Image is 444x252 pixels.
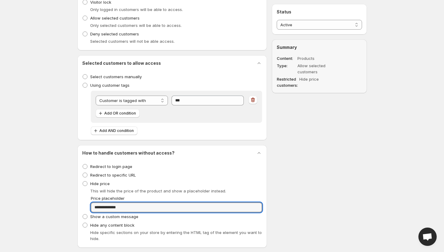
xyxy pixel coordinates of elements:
button: Add AND condition [91,126,137,135]
span: Add AND condition [99,128,134,133]
button: Add OR condition [96,109,140,118]
h2: How to handle customers without access? [82,150,175,156]
span: Deny selected customers [90,31,139,36]
span: Price placeholder [91,196,125,201]
span: Select customers manually [90,74,142,79]
dt: Restricted customers: [277,76,298,88]
h2: Selected customers to allow access [82,60,161,66]
a: Open chat [418,228,437,246]
span: Allow selected customers [90,16,140,20]
span: Selected customers will not be able access. [90,39,175,44]
h2: Summary [277,44,362,50]
span: Only selected customers will be able to access. [90,23,182,28]
dd: Products [297,55,344,61]
span: Hide any content block [90,223,134,228]
span: Show a custom message [90,214,138,219]
dd: Hide price [299,76,346,88]
span: Only logged in customers will be able to access. [90,7,183,12]
span: Using customer tags [90,83,130,88]
span: Hide price [90,181,110,186]
span: Redirect to specific URL [90,173,136,177]
span: Redirect to login page [90,164,132,169]
h2: Status [277,9,362,15]
span: Add OR condition [104,111,136,116]
span: This will hide the price of the product and show a placeholder instead. [90,188,226,193]
dt: Type: [277,63,296,75]
dt: Content: [277,55,296,61]
span: Hide specific sections on your store by entering the HTML tag of the element you want to hide. [90,230,262,241]
dd: Allow selected customers [297,63,344,75]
